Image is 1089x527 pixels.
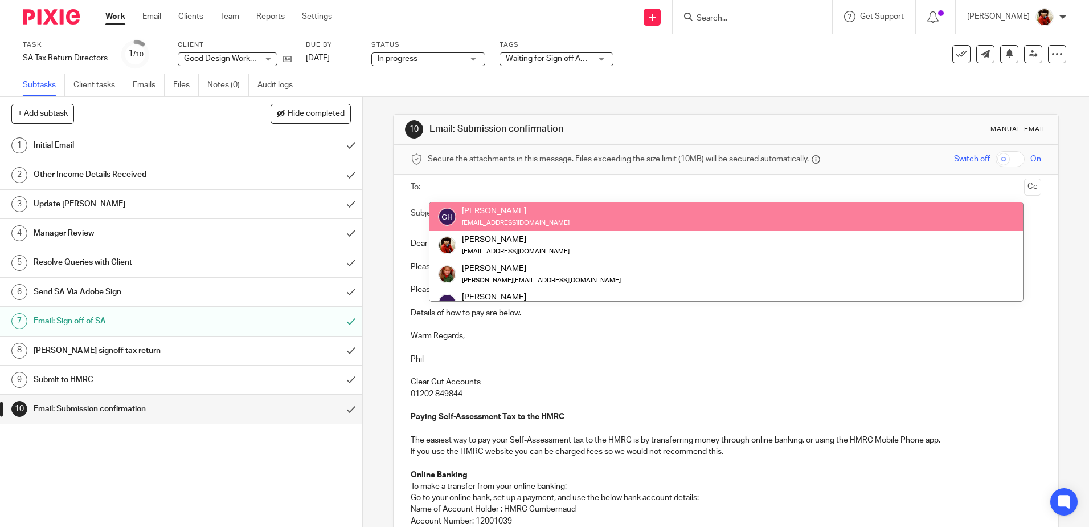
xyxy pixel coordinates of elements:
button: Cc [1024,179,1041,196]
h1: Email: Sign off of SA [34,313,230,330]
span: [DATE] [306,54,330,62]
img: Phil%20Baby%20pictures%20(3).JPG [438,236,456,254]
h1: Email: Submission confirmation [429,123,750,135]
div: SA Tax Return Directors [23,52,108,64]
h1: Email: Submission confirmation [34,400,230,417]
span: In progress [378,55,417,63]
input: Search [695,14,798,24]
h1: Initial Email [34,137,230,154]
p: The easiest way to pay your Self-Assessment tax to the HMRC is by transferring money through onli... [411,435,1041,446]
h1: Manager Review [34,225,230,242]
button: Hide completed [271,104,351,123]
div: 10 [405,120,423,139]
small: [EMAIL_ADDRESS][DOMAIN_NAME] [462,220,570,226]
small: /10 [133,51,144,58]
img: Phil%20Baby%20pictures%20(3).JPG [1035,8,1054,26]
a: Notes (0) [207,74,249,96]
p: Go to your online bank, set up a payment, and use the below bank account details: [411,492,1041,504]
p: [PERSON_NAME] [967,11,1030,22]
h1: Resolve Queries with Client [34,254,230,271]
a: Work [105,11,125,22]
label: Status [371,40,485,50]
h1: Update [PERSON_NAME] [34,196,230,213]
p: Account Number: 12001039 [411,516,1041,527]
label: Subject: [411,208,440,219]
div: 6 [11,284,27,300]
h1: Submit to HMRC [34,371,230,388]
div: 9 [11,372,27,388]
img: svg%3E [438,208,456,226]
p: Clear Cut Accounts [411,376,1041,388]
a: Files [173,74,199,96]
span: Switch off [954,153,990,165]
p: Please find attached a copy of the tax return including proof of acceptance. [411,284,1041,295]
p: Phil [411,354,1041,365]
a: Email [142,11,161,22]
strong: Online Banking [411,471,468,479]
p: Name of Account Holder : HMRC Cumbernaud [411,504,1041,515]
p: If you use the HMRC website you can be charged fees so we would not recommend this. [411,446,1041,457]
img: svg%3E [438,294,456,312]
div: 7 [11,313,27,329]
button: + Add subtask [11,104,74,123]
a: Emails [133,74,165,96]
a: Reports [256,11,285,22]
label: Due by [306,40,357,50]
div: [PERSON_NAME] [462,205,570,217]
span: Get Support [860,13,904,21]
label: Task [23,40,108,50]
p: Warm Regards, [411,330,1041,342]
p: 01202 849844 [411,388,1041,400]
a: Subtasks [23,74,65,96]
a: Team [220,11,239,22]
h1: [PERSON_NAME] signoff tax return [34,342,230,359]
div: 10 [11,401,27,417]
div: 1 [11,137,27,153]
label: To: [411,181,423,193]
div: [PERSON_NAME] [462,262,621,274]
a: Client tasks [73,74,124,96]
label: Tags [500,40,613,50]
p: To make a transfer from your online banking: [411,481,1041,492]
small: [EMAIL_ADDRESS][DOMAIN_NAME] [462,248,570,254]
p: Please take this as confirmation that your Self Assessment return has now been submitted. [411,261,1041,273]
div: 8 [11,343,27,359]
span: On [1030,153,1041,165]
p: Details of how to pay are below. [411,307,1041,319]
strong: Paying Self-Assessment Tax to the HMRC [411,413,564,421]
a: Settings [302,11,332,22]
div: [PERSON_NAME] [462,234,570,245]
span: Good Design Works Ltd [184,55,268,63]
p: Dear [PERSON_NAME], [411,238,1041,249]
div: Manual email [990,125,1047,134]
small: [PERSON_NAME][EMAIL_ADDRESS][DOMAIN_NAME] [462,277,621,283]
a: Audit logs [257,74,301,96]
div: 1 [128,47,144,60]
div: 2 [11,167,27,183]
img: sallycropped.JPG [438,265,456,283]
img: Pixie [23,9,80,25]
h1: Other Income Details Received [34,166,230,183]
label: Client [178,40,292,50]
div: 4 [11,225,27,241]
div: [PERSON_NAME] [462,291,621,303]
div: 5 [11,255,27,271]
span: Secure the attachments in this message. Files exceeding the size limit (10MB) will be secured aut... [428,153,809,165]
div: 3 [11,196,27,212]
span: Hide completed [288,110,345,119]
a: Clients [178,11,203,22]
h1: Send SA Via Adobe Sign [34,283,230,301]
span: Waiting for Sign off Adobe [506,55,599,63]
